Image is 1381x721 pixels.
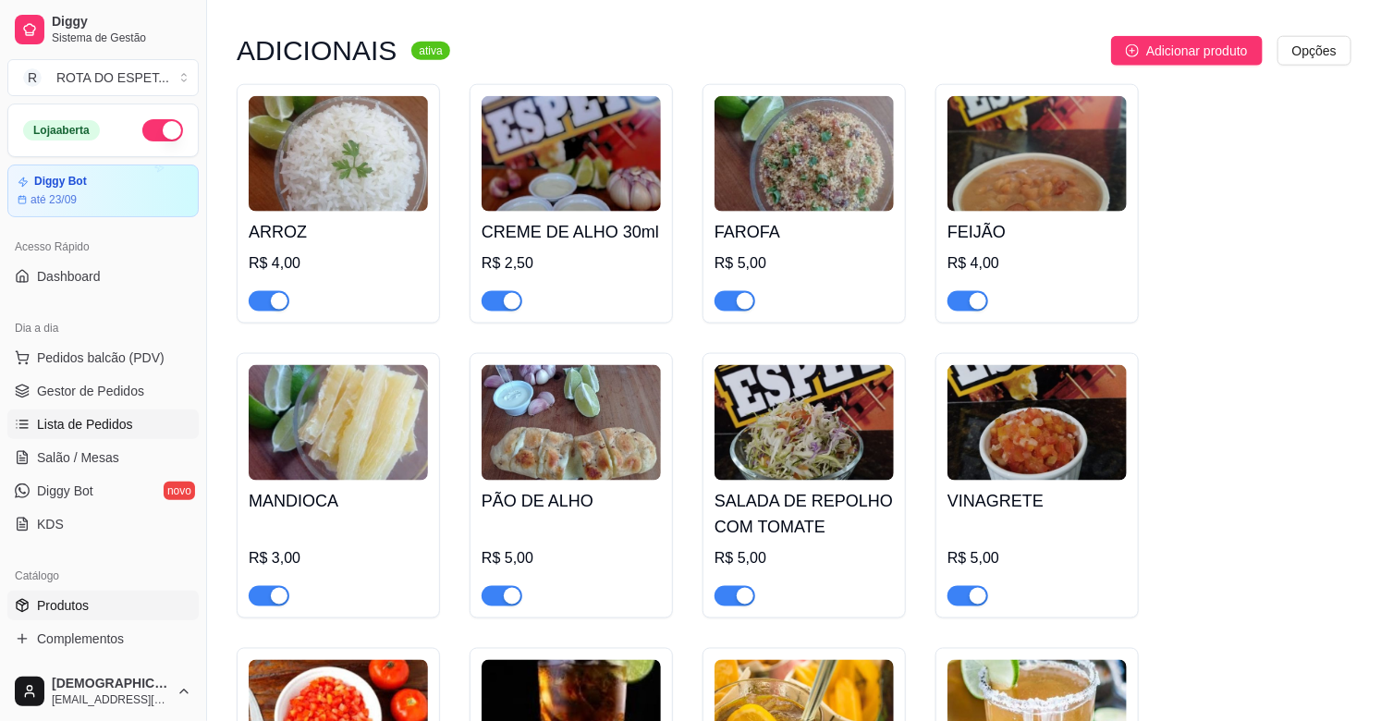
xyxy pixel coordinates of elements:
[482,547,661,569] div: R$ 5,00
[1111,36,1263,66] button: Adicionar produto
[142,119,183,141] button: Alterar Status
[482,488,661,514] h4: PÃO DE ALHO
[1126,44,1139,57] span: plus-circle
[715,96,894,212] img: product-image
[249,219,428,245] h4: ARROZ
[715,488,894,540] h4: SALADA DE REPOLHO COM TOMATE
[947,365,1127,481] img: product-image
[7,624,199,654] a: Complementos
[1146,41,1248,61] span: Adicionar produto
[37,382,144,400] span: Gestor de Pedidos
[52,14,191,31] span: Diggy
[482,219,661,245] h4: CREME DE ALHO 30ml
[52,31,191,45] span: Sistema de Gestão
[7,7,199,52] a: DiggySistema de Gestão
[37,415,133,434] span: Lista de Pedidos
[7,313,199,343] div: Dia a dia
[249,547,428,569] div: R$ 3,00
[37,448,119,467] span: Salão / Mesas
[411,42,449,60] sup: ativa
[947,488,1127,514] h4: VINAGRETE
[7,165,199,217] a: Diggy Botaté 23/09
[715,219,894,245] h4: FAROFA
[947,252,1127,275] div: R$ 4,00
[249,488,428,514] h4: MANDIOCA
[715,252,894,275] div: R$ 5,00
[52,676,169,692] span: [DEMOGRAPHIC_DATA]
[7,476,199,506] a: Diggy Botnovo
[237,40,397,62] h3: ADICIONAIS
[37,596,89,615] span: Produtos
[947,219,1127,245] h4: FEIJÃO
[31,192,77,207] article: até 23/09
[7,376,199,406] a: Gestor de Pedidos
[34,175,87,189] article: Diggy Bot
[249,96,428,212] img: product-image
[1292,41,1337,61] span: Opções
[482,252,661,275] div: R$ 2,50
[7,669,199,714] button: [DEMOGRAPHIC_DATA][EMAIL_ADDRESS][DOMAIN_NAME]
[482,96,661,212] img: product-image
[7,59,199,96] button: Select a team
[249,365,428,481] img: product-image
[715,547,894,569] div: R$ 5,00
[249,252,428,275] div: R$ 4,00
[37,515,64,533] span: KDS
[7,443,199,472] a: Salão / Mesas
[947,547,1127,569] div: R$ 5,00
[947,96,1127,212] img: product-image
[1277,36,1351,66] button: Opções
[7,509,199,539] a: KDS
[37,629,124,648] span: Complementos
[7,561,199,591] div: Catálogo
[7,409,199,439] a: Lista de Pedidos
[23,68,42,87] span: R
[715,365,894,481] img: product-image
[37,267,101,286] span: Dashboard
[7,343,199,373] button: Pedidos balcão (PDV)
[7,591,199,620] a: Produtos
[37,482,93,500] span: Diggy Bot
[56,68,169,87] div: ROTA DO ESPET ...
[7,232,199,262] div: Acesso Rápido
[7,262,199,291] a: Dashboard
[482,365,661,481] img: product-image
[23,120,100,141] div: Loja aberta
[52,692,169,707] span: [EMAIL_ADDRESS][DOMAIN_NAME]
[37,348,165,367] span: Pedidos balcão (PDV)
